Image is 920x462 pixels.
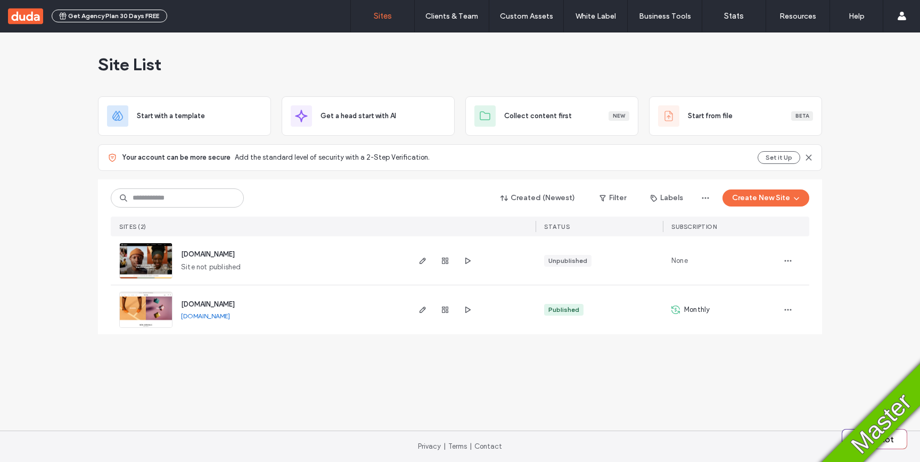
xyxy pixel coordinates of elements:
div: Collect content firstNew [465,96,638,136]
div: Start from fileBeta [649,96,822,136]
button: Created (Newest) [491,189,585,207]
div: New [609,111,629,121]
button: Filter [589,189,637,207]
span: Get a head start with AI [321,111,396,121]
span: Monthly [684,304,710,315]
button: Create New Site [722,189,809,207]
div: Get a head start with AI [282,96,455,136]
span: | [443,442,446,450]
button: Copilot [842,430,907,449]
span: Site not published [181,262,241,273]
a: Terms [448,442,467,450]
label: Business Tools [639,12,691,21]
a: [DOMAIN_NAME] [181,250,235,258]
span: Your account can be more secure [122,152,231,163]
a: Contact [474,442,502,450]
span: STATUS [544,223,570,230]
span: Add the standard level of security with a 2-Step Verification. [235,152,430,163]
span: SUBSCRIPTION [671,223,717,230]
a: Privacy [418,442,441,450]
button: Get Agency Plan 30 Days FREE [52,10,167,22]
label: Clients & Team [425,12,478,21]
span: Collect content first [504,111,572,121]
span: None [671,255,688,266]
div: Published [548,305,579,315]
label: Custom Assets [500,12,553,21]
div: Start with a template [98,96,271,136]
label: Sites [374,11,392,21]
label: Help [849,12,865,21]
a: [DOMAIN_NAME] [181,312,230,320]
button: Labels [641,189,693,207]
label: Stats [724,11,744,21]
label: White Label [576,12,616,21]
button: Set it Up [758,151,800,164]
span: | [470,442,472,450]
span: Site List [98,54,161,75]
span: Start from file [688,111,733,121]
label: Resources [779,12,816,21]
div: Beta [791,111,813,121]
div: Unpublished [548,256,587,266]
a: [DOMAIN_NAME] [181,300,235,308]
span: SITES (2) [119,223,146,230]
span: Start with a template [137,111,205,121]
